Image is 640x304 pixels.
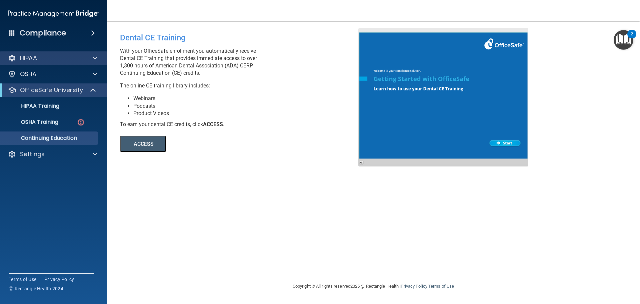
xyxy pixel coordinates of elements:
div: Copyright © All rights reserved 2025 @ Rectangle Health | | [252,276,495,297]
div: Dental CE Training [120,28,363,47]
div: To earn your dental CE credits, click . [120,121,363,128]
p: Settings [20,150,45,158]
a: Terms of Use [428,284,454,289]
a: OfficeSafe University [8,86,97,94]
a: Privacy Policy [44,276,74,283]
h4: Compliance [20,28,66,38]
b: ACCESS [203,121,223,127]
p: The online CE training library includes: [120,82,363,89]
a: HIPAA [8,54,97,62]
a: Terms of Use [9,276,36,283]
button: ACCESS [120,136,166,152]
li: Webinars [133,95,363,102]
li: Podcasts [133,102,363,110]
a: Settings [8,150,97,158]
a: OSHA [8,70,97,78]
p: OfficeSafe University [20,86,83,94]
img: PMB logo [8,7,99,20]
p: OSHA [20,70,37,78]
span: Ⓒ Rectangle Health 2024 [9,285,63,292]
div: 2 [631,34,633,43]
button: Open Resource Center, 2 new notifications [614,30,633,50]
iframe: Drift Widget Chat Controller [525,257,632,283]
img: danger-circle.6113f641.png [77,118,85,126]
li: Product Videos [133,110,363,117]
a: Privacy Policy [401,284,427,289]
p: With your OfficeSafe enrollment you automatically receive Dental CE Training that provides immedi... [120,47,363,77]
p: HIPAA Training [4,103,59,109]
p: OSHA Training [4,119,58,125]
p: Continuing Education [4,135,95,141]
p: HIPAA [20,54,37,62]
a: ACCESS [120,142,302,147]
